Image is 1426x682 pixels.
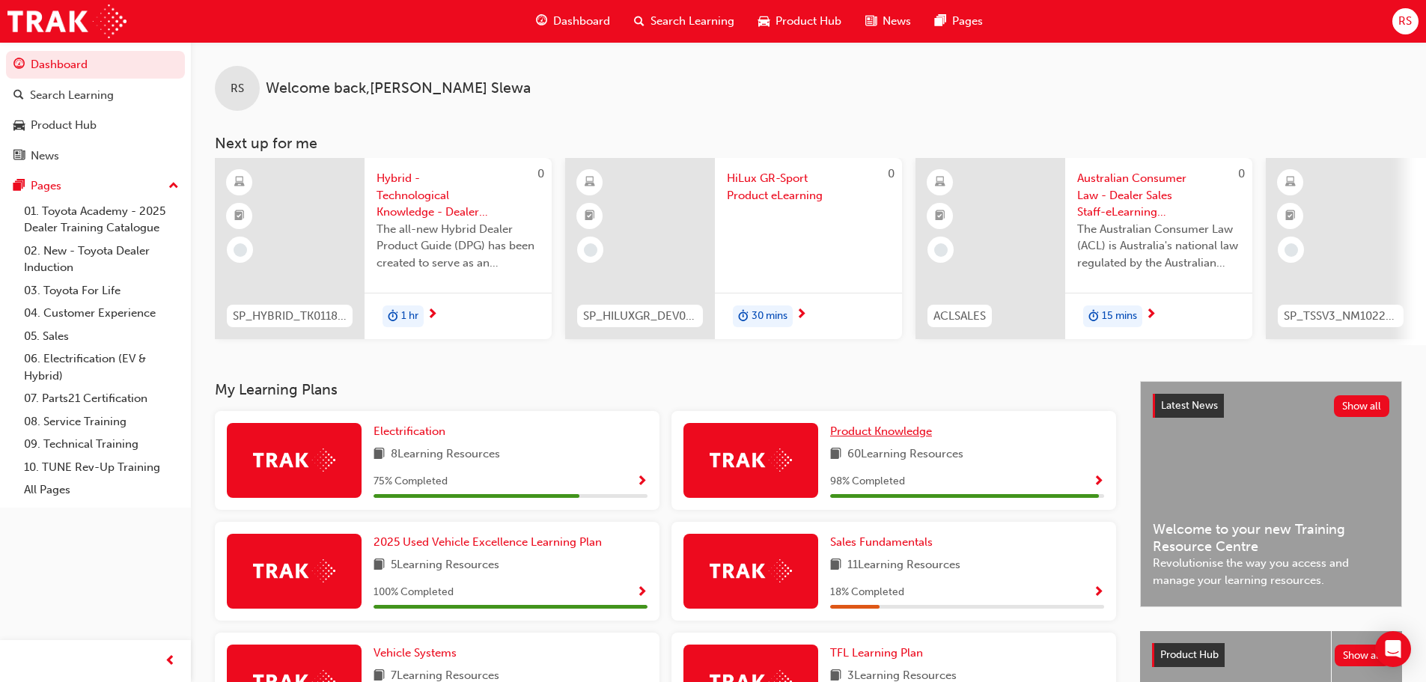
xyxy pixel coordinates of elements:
span: 11 Learning Resources [847,556,960,575]
span: SP_TSSV3_NM1022_EL [1284,308,1398,325]
span: next-icon [1145,308,1157,322]
a: 06. Electrification (EV & Hybrid) [18,347,185,387]
span: Show Progress [636,586,648,600]
span: 0 [888,167,895,180]
a: 0SP_HYBRID_TK0118_DPGHybrid - Technological Knowledge - Dealer Product Guide (DPG) (04/2021)The a... [215,158,552,339]
a: 02. New - Toyota Dealer Induction [18,240,185,279]
span: The Australian Consumer Law (ACL) is Australia's national law regulated by the Australian Competi... [1077,221,1240,272]
div: Search Learning [30,87,114,104]
a: Search Learning [6,82,185,109]
span: RS [231,80,244,97]
span: 18 % Completed [830,584,904,601]
a: news-iconNews [853,6,923,37]
span: 2025 Used Vehicle Excellence Learning Plan [374,535,602,549]
div: Pages [31,177,61,195]
span: Revolutionise the way you access and manage your learning resources. [1153,555,1389,588]
span: booktick-icon [234,207,245,226]
span: learningResourceType_ELEARNING-icon [1285,173,1296,192]
span: learningRecordVerb_NONE-icon [584,243,597,257]
a: car-iconProduct Hub [746,6,853,37]
span: 60 Learning Resources [847,445,963,464]
img: Trak [253,559,335,582]
span: next-icon [427,308,438,322]
a: Product HubShow all [1152,643,1390,667]
span: Show Progress [636,475,648,489]
img: Trak [253,448,335,472]
a: Sales Fundamentals [830,534,939,551]
span: ACLSALES [933,308,986,325]
span: Latest News [1161,399,1218,412]
a: 0SP_HILUXGR_DEV0923_EL1HiLux GR-Sport Product eLearningduration-icon30 mins [565,158,902,339]
span: pages-icon [13,180,25,193]
span: 0 [1238,167,1245,180]
a: Vehicle Systems [374,645,463,662]
span: Pages [952,13,983,30]
a: Latest NewsShow allWelcome to your new Training Resource CentreRevolutionise the way you access a... [1140,381,1402,607]
span: Product Hub [1160,648,1219,661]
img: Trak [710,559,792,582]
span: 30 mins [752,308,787,325]
span: pages-icon [935,12,946,31]
img: Trak [710,448,792,472]
span: 98 % Completed [830,473,905,490]
h3: My Learning Plans [215,381,1116,398]
button: Show Progress [636,583,648,602]
span: Australian Consumer Law - Dealer Sales Staff-eLearning module [1077,170,1240,221]
span: 0 [537,167,544,180]
a: search-iconSearch Learning [622,6,746,37]
a: 0ACLSALESAustralian Consumer Law - Dealer Sales Staff-eLearning moduleThe Australian Consumer Law... [915,158,1252,339]
span: booktick-icon [585,207,595,226]
a: Electrification [374,423,451,440]
span: search-icon [634,12,645,31]
button: Pages [6,172,185,200]
span: booktick-icon [935,207,945,226]
span: 8 Learning Resources [391,445,500,464]
span: learningResourceType_ELEARNING-icon [935,173,945,192]
span: 100 % Completed [374,584,454,601]
span: learningResourceType_ELEARNING-icon [585,173,595,192]
span: RS [1398,13,1412,30]
span: The all-new Hybrid Dealer Product Guide (DPG) has been created to serve as an important introduct... [377,221,540,272]
span: Product Knowledge [830,424,932,438]
button: Show all [1335,645,1391,666]
span: Welcome back , [PERSON_NAME] Slewa [266,80,531,97]
a: 2025 Used Vehicle Excellence Learning Plan [374,534,608,551]
span: news-icon [865,12,877,31]
a: News [6,142,185,170]
span: guage-icon [13,58,25,72]
button: Show all [1334,395,1390,417]
a: Product Hub [6,112,185,139]
div: Open Intercom Messenger [1375,631,1411,667]
span: Vehicle Systems [374,646,457,660]
span: car-icon [758,12,770,31]
a: 07. Parts21 Certification [18,387,185,410]
span: book-icon [830,445,841,464]
span: learningRecordVerb_NONE-icon [934,243,948,257]
span: duration-icon [738,307,749,326]
span: 1 hr [401,308,418,325]
span: Hybrid - Technological Knowledge - Dealer Product Guide (DPG) (04/2021) [377,170,540,221]
span: HiLux GR-Sport Product eLearning [727,170,890,204]
a: TFL Learning Plan [830,645,929,662]
span: News [883,13,911,30]
button: DashboardSearch LearningProduct HubNews [6,48,185,172]
span: Dashboard [553,13,610,30]
span: car-icon [13,119,25,133]
span: news-icon [13,150,25,163]
span: Welcome to your new Training Resource Centre [1153,521,1389,555]
div: News [31,147,59,165]
span: SP_HILUXGR_DEV0923_EL1 [583,308,697,325]
button: Show Progress [636,472,648,491]
div: Product Hub [31,117,97,134]
span: guage-icon [536,12,547,31]
span: Show Progress [1093,586,1104,600]
span: learningResourceType_ELEARNING-icon [234,173,245,192]
a: 09. Technical Training [18,433,185,456]
span: Sales Fundamentals [830,535,933,549]
span: 5 Learning Resources [391,556,499,575]
span: search-icon [13,89,24,103]
a: 01. Toyota Academy - 2025 Dealer Training Catalogue [18,200,185,240]
h3: Next up for me [191,135,1426,152]
span: booktick-icon [1285,207,1296,226]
